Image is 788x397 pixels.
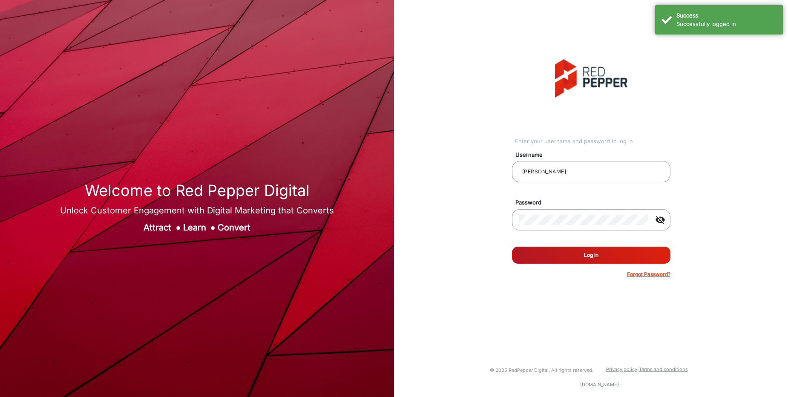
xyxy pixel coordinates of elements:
[509,151,680,159] mat-label: Username
[639,366,688,372] a: Terms and conditions
[60,221,334,234] div: Attract Learn Convert
[676,20,776,29] div: Successfully logged in
[509,198,680,207] mat-label: Password
[650,215,670,225] mat-icon: visibility_off
[555,59,627,98] img: vmg-logo
[637,366,639,372] a: |
[512,247,670,264] button: Log In
[627,270,670,278] p: Forgot Password?
[210,222,216,233] span: ●
[175,222,181,233] span: ●
[580,382,619,388] a: [DOMAIN_NAME]
[515,137,670,146] div: Enter your username and password to log in
[490,367,593,373] small: © 2025 RedPepper Digital. All rights reserved.
[519,167,664,177] input: Your username
[60,181,334,200] h1: Welcome to Red Pepper Digital
[606,366,637,372] a: Privacy policy
[60,204,334,217] div: Unlock Customer Engagement with Digital Marketing that Converts
[676,12,776,20] div: Success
